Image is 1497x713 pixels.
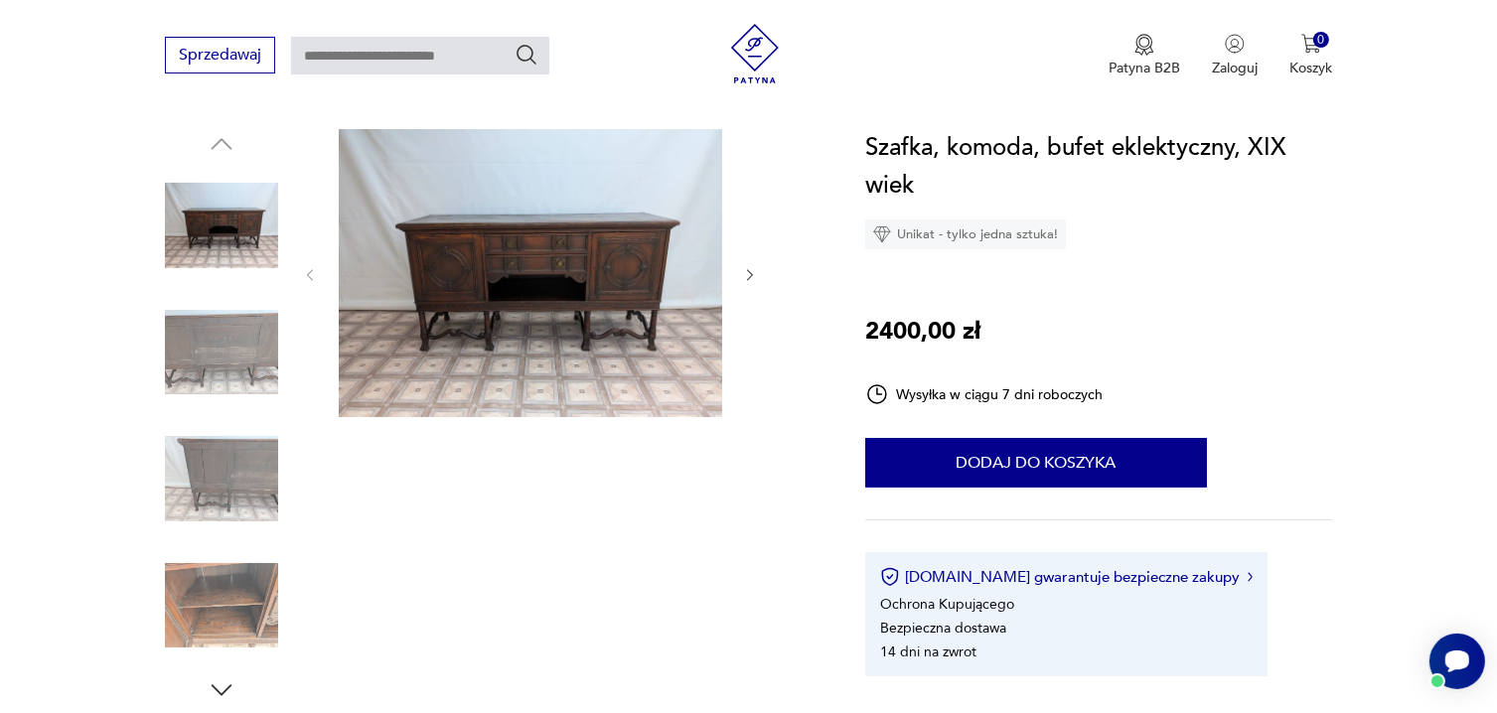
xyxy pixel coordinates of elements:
img: Ikona diamentu [873,225,891,243]
div: Unikat - tylko jedna sztuka! [865,219,1066,249]
iframe: Smartsupp widget button [1429,634,1485,689]
div: 0 [1313,32,1330,49]
p: Patyna B2B [1109,59,1180,77]
img: Zdjęcie produktu Szafka, komoda, bufet eklektyczny, XIX wiek [165,549,278,662]
a: Ikona medaluPatyna B2B [1109,34,1180,77]
img: Ikonka użytkownika [1225,34,1245,54]
img: Patyna - sklep z meblami i dekoracjami vintage [725,24,785,83]
p: Zaloguj [1212,59,1258,77]
button: Zaloguj [1212,34,1258,77]
button: Dodaj do koszyka [865,438,1207,488]
li: Bezpieczna dostawa [880,619,1006,638]
img: Ikona certyfikatu [880,567,900,587]
img: Zdjęcie produktu Szafka, komoda, bufet eklektyczny, XIX wiek [339,129,722,417]
img: Ikona koszyka [1301,34,1321,54]
button: [DOMAIN_NAME] gwarantuje bezpieczne zakupy [880,567,1253,587]
img: Zdjęcie produktu Szafka, komoda, bufet eklektyczny, XIX wiek [165,169,278,282]
p: Koszyk [1289,59,1332,77]
button: Szukaj [515,43,538,67]
h1: Szafka, komoda, bufet eklektyczny, XIX wiek [865,129,1332,205]
p: 2400,00 zł [865,313,980,351]
button: 0Koszyk [1289,34,1332,77]
li: Ochrona Kupującego [880,595,1014,614]
a: Sprzedawaj [165,50,275,64]
img: Zdjęcie produktu Szafka, komoda, bufet eklektyczny, XIX wiek [165,422,278,535]
div: Wysyłka w ciągu 7 dni roboczych [865,382,1104,406]
button: Patyna B2B [1109,34,1180,77]
button: Sprzedawaj [165,37,275,73]
img: Zdjęcie produktu Szafka, komoda, bufet eklektyczny, XIX wiek [165,296,278,409]
li: 14 dni na zwrot [880,642,976,661]
img: Ikona medalu [1134,34,1154,56]
img: Ikona strzałki w prawo [1248,572,1254,582]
